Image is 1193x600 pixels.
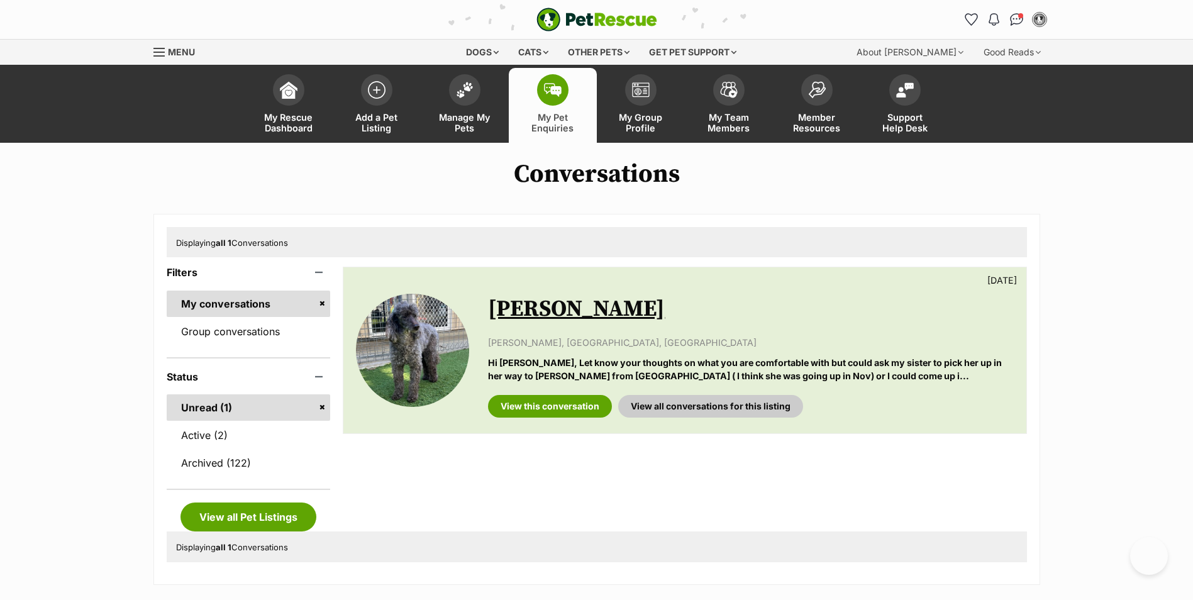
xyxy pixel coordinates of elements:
[421,68,509,143] a: Manage My Pets
[1130,537,1168,575] iframe: Help Scout Beacon - Open
[544,83,562,97] img: pet-enquiries-icon-7e3ad2cf08bfb03b45e93fb7055b45f3efa6380592205ae92323e6603595dc1f.svg
[168,47,195,57] span: Menu
[632,82,650,97] img: group-profile-icon-3fa3cf56718a62981997c0bc7e787c4b2cf8bcc04b72c1350f741eb67cf2f40e.svg
[877,112,933,133] span: Support Help Desk
[167,450,331,476] a: Archived (122)
[167,371,331,382] header: Status
[720,82,738,98] img: team-members-icon-5396bd8760b3fe7c0b43da4ab00e1e3bb1a5d9ba89233759b79545d2d3fc5d0d.svg
[789,112,845,133] span: Member Resources
[167,291,331,317] a: My conversations
[216,238,231,248] strong: all 1
[176,542,288,552] span: Displaying Conversations
[153,40,204,62] a: Menu
[989,13,999,26] img: notifications-46538b983faf8c2785f20acdc204bb7945ddae34d4c08c2a6579f10ce5e182be.svg
[348,112,405,133] span: Add a Pet Listing
[216,542,231,552] strong: all 1
[861,68,949,143] a: Support Help Desk
[1033,13,1046,26] img: Sarah Rollan profile pic
[509,40,557,65] div: Cats
[488,356,1013,383] p: Hi [PERSON_NAME], Let know your thoughts on what you are comfortable with but could ask my sister...
[167,422,331,448] a: Active (2)
[488,295,665,323] a: [PERSON_NAME]
[524,112,581,133] span: My Pet Enquiries
[245,68,333,143] a: My Rescue Dashboard
[640,40,745,65] div: Get pet support
[1007,9,1027,30] a: Conversations
[488,395,612,418] a: View this conversation
[456,82,474,98] img: manage-my-pets-icon-02211641906a0b7f246fdf0571729dbe1e7629f14944591b6c1af311fb30b64b.svg
[333,68,421,143] a: Add a Pet Listing
[685,68,773,143] a: My Team Members
[280,81,297,99] img: dashboard-icon-eb2f2d2d3e046f16d808141f083e7271f6b2e854fb5c12c21221c1fb7104beca.svg
[1010,13,1023,26] img: chat-41dd97257d64d25036548639549fe6c8038ab92f7586957e7f3b1b290dea8141.svg
[536,8,657,31] img: logo-e224e6f780fb5917bec1dbf3a21bbac754714ae5b6737aabdf751b685950b380.svg
[488,336,1013,349] p: [PERSON_NAME], [GEOGRAPHIC_DATA], [GEOGRAPHIC_DATA]
[436,112,493,133] span: Manage My Pets
[848,40,972,65] div: About [PERSON_NAME]
[984,9,1004,30] button: Notifications
[167,267,331,278] header: Filters
[987,274,1017,287] p: [DATE]
[896,82,914,97] img: help-desk-icon-fdf02630f3aa405de69fd3d07c3f3aa587a6932b1a1747fa1d2bba05be0121f9.svg
[509,68,597,143] a: My Pet Enquiries
[260,112,317,133] span: My Rescue Dashboard
[457,40,508,65] div: Dogs
[356,294,469,407] img: Coco Bella
[536,8,657,31] a: PetRescue
[962,9,1050,30] ul: Account quick links
[808,81,826,98] img: member-resources-icon-8e73f808a243e03378d46382f2149f9095a855e16c252ad45f914b54edf8863c.svg
[597,68,685,143] a: My Group Profile
[368,81,386,99] img: add-pet-listing-icon-0afa8454b4691262ce3f59096e99ab1cd57d4a30225e0717b998d2c9b9846f56.svg
[180,503,316,531] a: View all Pet Listings
[773,68,861,143] a: Member Resources
[167,394,331,421] a: Unread (1)
[167,318,331,345] a: Group conversations
[559,40,638,65] div: Other pets
[701,112,757,133] span: My Team Members
[176,238,288,248] span: Displaying Conversations
[975,40,1050,65] div: Good Reads
[1029,9,1050,30] button: My account
[613,112,669,133] span: My Group Profile
[618,395,803,418] a: View all conversations for this listing
[962,9,982,30] a: Favourites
